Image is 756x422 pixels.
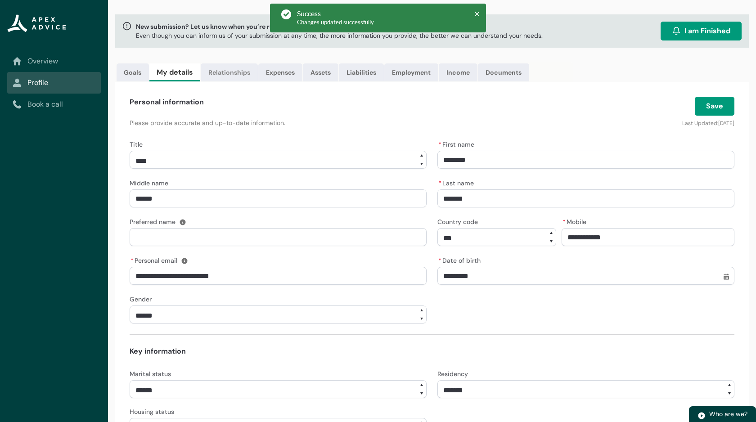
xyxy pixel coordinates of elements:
[339,63,384,81] a: Liabilities
[697,412,706,420] img: play.svg
[130,254,181,265] label: Personal email
[672,27,681,36] img: alarm.svg
[7,50,101,115] nav: Sub page
[130,295,152,303] span: Gender
[439,63,477,81] a: Income
[201,63,258,81] a: Relationships
[136,22,543,31] span: New submission? Let us know when you’re ready!
[478,63,529,81] a: Documents
[13,99,95,110] a: Book a call
[437,138,478,149] label: First name
[117,63,149,81] a: Goals
[661,22,742,40] button: I am Finished
[695,97,734,116] button: Save
[682,120,718,127] lightning-formatted-text: Last Updated:
[130,408,174,416] span: Housing status
[437,370,468,378] span: Residency
[438,256,441,265] abbr: required
[130,97,204,108] h4: Personal information
[438,140,441,148] abbr: required
[130,215,179,226] label: Preferred name
[13,77,95,88] a: Profile
[136,31,543,40] p: Even though you can inform us of your submission at any time, the more information you provide, t...
[709,410,747,418] span: Who are we?
[384,63,438,81] a: Employment
[7,14,66,32] img: Apex Advice Group
[130,118,529,127] p: Please provide accurate and up-to-date information.
[437,177,477,188] label: Last name
[718,120,734,127] lightning-formatted-date-time: [DATE]
[437,254,484,265] label: Date of birth
[130,346,734,357] h4: Key information
[437,218,478,226] span: Country code
[438,179,441,187] abbr: required
[684,26,730,36] span: I am Finished
[130,177,172,188] label: Middle name
[297,9,374,18] div: Success
[303,63,338,81] a: Assets
[258,63,302,81] a: Expenses
[130,140,143,148] span: Title
[562,218,566,226] abbr: required
[130,370,171,378] span: Marital status
[130,256,134,265] abbr: required
[13,56,95,67] a: Overview
[149,63,200,81] a: My details
[562,215,590,226] label: Mobile
[297,18,374,26] span: Changes updated successfully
